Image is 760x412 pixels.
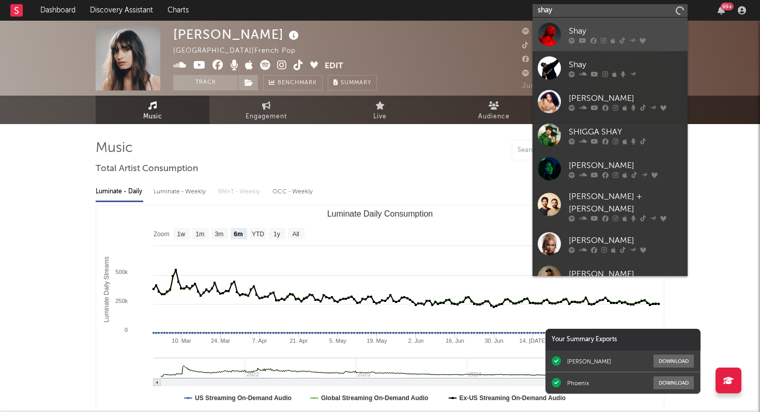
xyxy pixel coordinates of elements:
[252,338,267,344] text: 7. Apr
[341,80,371,86] span: Summary
[115,298,128,304] text: 250k
[520,338,547,344] text: 14. [DATE]
[211,338,231,344] text: 24. Mar
[321,394,429,402] text: Global Streaming On-Demand Audio
[173,75,238,90] button: Track
[721,3,734,10] div: 99 +
[327,209,433,218] text: Luminate Daily Consumption
[195,394,292,402] text: US Streaming On-Demand Audio
[143,111,162,123] span: Music
[273,231,280,238] text: 1y
[278,77,317,89] span: Benchmark
[569,159,682,172] div: [PERSON_NAME]
[154,183,208,201] div: Luminate - Weekly
[290,338,308,344] text: 21. Apr
[446,338,464,344] text: 16. Jun
[522,42,562,49] span: 162,700
[569,25,682,37] div: Shay
[533,85,688,118] a: [PERSON_NAME]
[252,231,264,238] text: YTD
[367,338,387,344] text: 19. May
[172,338,191,344] text: 10. Mar
[460,394,566,402] text: Ex-US Streaming On-Demand Audio
[522,56,563,63] span: 305,000
[263,75,323,90] a: Benchmark
[209,96,323,124] a: Engagement
[533,4,688,17] input: Search for artists
[408,338,423,344] text: 2. Jun
[567,379,589,387] div: Phoenix
[533,118,688,152] a: SHIGGA SHAY
[154,231,170,238] text: Zoom
[484,338,503,344] text: 30. Jun
[522,70,632,77] span: 1,683,666 Monthly Listeners
[234,231,242,238] text: 6m
[272,183,314,201] div: OCC - Weekly
[533,261,688,294] a: [PERSON_NAME]
[569,268,682,280] div: [PERSON_NAME]
[653,376,694,389] button: Download
[533,186,688,227] a: [PERSON_NAME] + [PERSON_NAME]
[292,231,299,238] text: All
[533,18,688,51] a: Shay
[173,26,301,43] div: [PERSON_NAME]
[522,28,563,35] span: 929,933
[437,96,551,124] a: Audience
[569,234,682,247] div: [PERSON_NAME]
[177,231,186,238] text: 1w
[246,111,287,123] span: Engagement
[567,358,611,365] div: [PERSON_NAME]
[718,6,725,14] button: 99+
[533,227,688,261] a: [PERSON_NAME]
[196,231,205,238] text: 1m
[329,338,347,344] text: 5. May
[96,183,143,201] div: Luminate - Daily
[533,152,688,186] a: [PERSON_NAME]
[569,126,682,138] div: SHIGGA SHAY
[325,60,343,73] button: Edit
[103,256,110,322] text: Luminate Daily Streams
[478,111,510,123] span: Audience
[323,96,437,124] a: Live
[215,231,224,238] text: 3m
[653,355,694,368] button: Download
[115,269,128,275] text: 500k
[125,327,128,333] text: 0
[533,51,688,85] a: Shay
[96,163,198,175] span: Total Artist Consumption
[328,75,377,90] button: Summary
[545,329,701,350] div: Your Summary Exports
[522,83,583,89] span: Jump Score: 41.6
[373,111,387,123] span: Live
[512,146,621,155] input: Search by song name or URL
[96,96,209,124] a: Music
[173,45,308,57] div: [GEOGRAPHIC_DATA] | French Pop
[96,205,664,412] svg: Luminate Daily Consumption
[569,58,682,71] div: Shay
[569,191,682,216] div: [PERSON_NAME] + [PERSON_NAME]
[569,92,682,104] div: [PERSON_NAME]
